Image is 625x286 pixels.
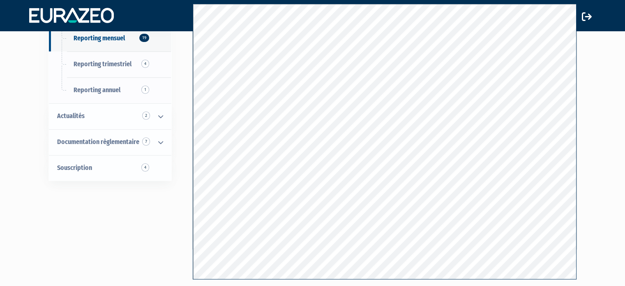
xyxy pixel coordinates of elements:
span: 19 [139,34,149,42]
span: 4 [141,163,149,172]
span: Reporting trimestriel [74,60,131,68]
span: Reporting mensuel [74,34,125,42]
img: 1732889491-logotype_eurazeo_blanc_rvb.png [29,8,114,23]
span: 1 [141,86,149,94]
a: Actualités 2 [49,103,171,129]
span: Documentation règlementaire [57,138,139,146]
span: 7 [142,137,150,146]
span: Reporting annuel [74,86,120,94]
span: Actualités [57,112,85,120]
a: Reporting trimestriel4 [49,51,171,77]
span: 2 [142,112,150,120]
a: Reporting mensuel19 [49,26,171,51]
span: Souscription [57,164,92,172]
a: Reporting annuel1 [49,77,171,103]
a: Souscription4 [49,155,171,181]
span: 4 [141,60,149,68]
a: Documentation règlementaire 7 [49,129,171,155]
